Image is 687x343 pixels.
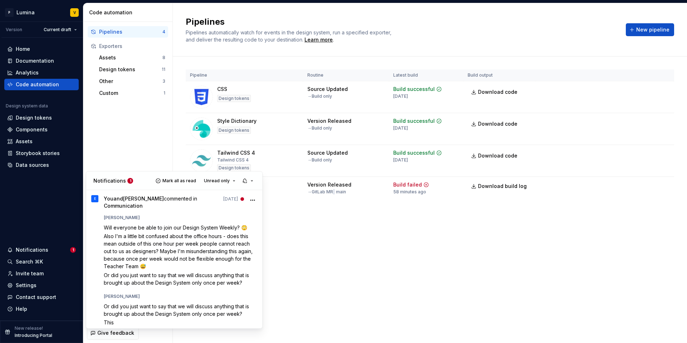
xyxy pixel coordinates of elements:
[223,195,238,203] time: 9/19/2025, 11:48 AM
[104,294,140,299] span: [PERSON_NAME]
[104,233,254,269] span: Also I'm a little bit confused about the office hours - does this mean outside of this one hour p...
[93,177,126,184] p: Notifications
[104,195,220,209] span: commented in
[104,215,140,221] span: [PERSON_NAME]
[201,176,239,186] button: Unread only
[123,195,164,202] span: [PERSON_NAME]
[154,176,199,186] button: Mark all as read
[104,195,113,202] span: you
[104,224,247,231] span: Will everyone be able to join our Design System Weekly? 😳
[104,203,143,209] span: Communication
[248,195,257,205] button: More
[104,272,250,286] span: Or did you just want to say that we will discuss anything that is brought up about the Design Sys...
[104,319,114,325] span: This
[162,178,196,184] span: Mark all as read
[204,178,230,184] span: Unread only
[104,303,250,317] span: Or did you just want to say that we will discuss anything that is brought up about the Design Sys...
[127,178,133,184] span: 1
[94,195,96,202] div: E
